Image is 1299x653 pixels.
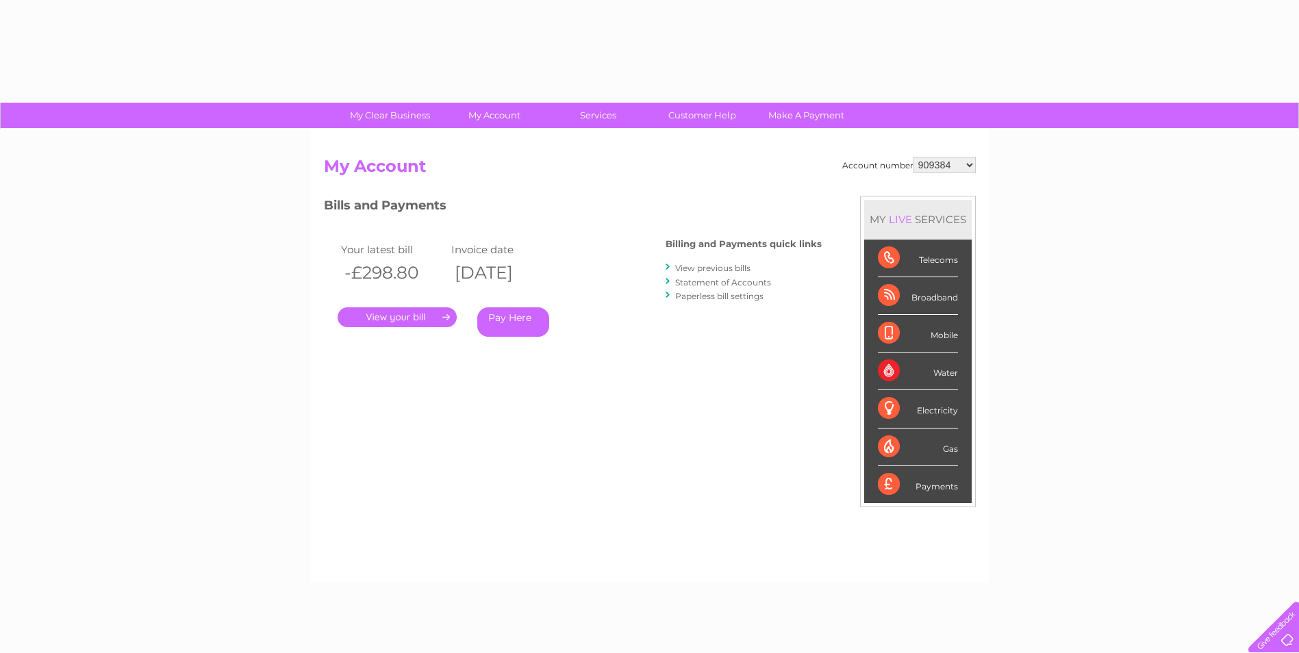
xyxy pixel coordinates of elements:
[878,240,958,277] div: Telecoms
[542,103,655,128] a: Services
[338,307,457,327] a: .
[878,390,958,428] div: Electricity
[842,157,976,173] div: Account number
[675,277,771,287] a: Statement of Accounts
[864,200,972,239] div: MY SERVICES
[675,263,751,273] a: View previous bills
[324,157,976,183] h2: My Account
[646,103,759,128] a: Customer Help
[878,277,958,315] div: Broadband
[477,307,549,337] a: Pay Here
[750,103,863,128] a: Make A Payment
[878,315,958,353] div: Mobile
[878,353,958,390] div: Water
[675,291,764,301] a: Paperless bill settings
[438,103,551,128] a: My Account
[666,239,822,249] h4: Billing and Payments quick links
[324,196,822,220] h3: Bills and Payments
[333,103,446,128] a: My Clear Business
[338,240,448,259] td: Your latest bill
[338,259,448,287] th: -£298.80
[878,428,958,466] div: Gas
[448,240,558,259] td: Invoice date
[448,259,558,287] th: [DATE]
[878,466,958,503] div: Payments
[886,213,915,226] div: LIVE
